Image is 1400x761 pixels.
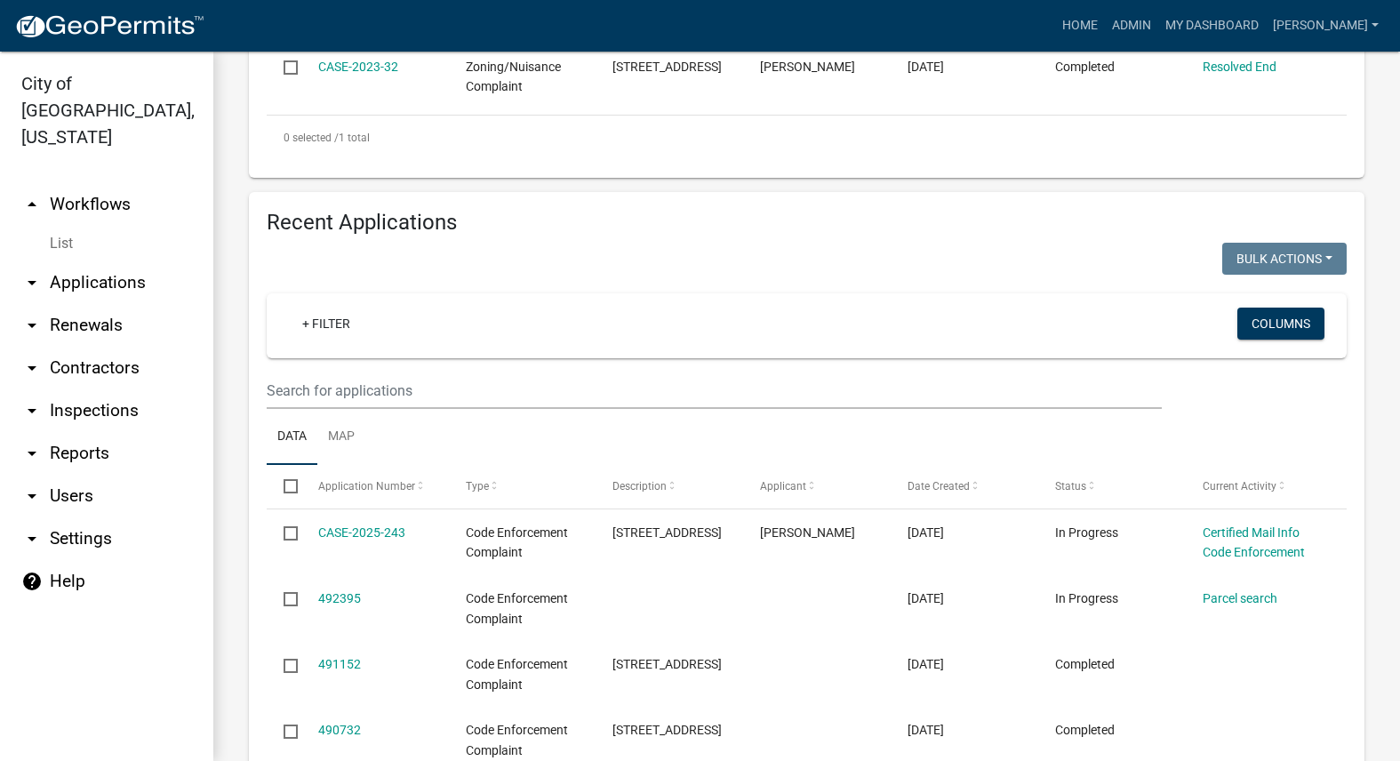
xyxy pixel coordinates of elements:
[284,132,339,144] span: 0 selected /
[21,485,43,507] i: arrow_drop_down
[1055,480,1086,493] span: Status
[288,308,364,340] a: + Filter
[318,480,415,493] span: Application Number
[612,480,667,493] span: Description
[466,591,568,626] span: Code Enforcement Complaint
[1266,9,1386,43] a: [PERSON_NAME]
[612,60,722,74] span: 405 W 17TH AVE
[760,60,855,74] span: Michael Visser
[21,194,43,215] i: arrow_drop_up
[318,525,405,540] a: CASE-2025-243
[1158,9,1266,43] a: My Dashboard
[760,480,806,493] span: Applicant
[466,480,489,493] span: Type
[267,116,1347,160] div: 1 total
[908,60,944,74] span: 04/05/2023
[612,657,722,671] span: 45 Lincoln Ave
[1203,591,1277,605] a: Parcel search
[466,525,568,560] span: Code Enforcement Complaint
[1038,465,1186,508] datatable-header-cell: Status
[448,465,596,508] datatable-header-cell: Type
[21,400,43,421] i: arrow_drop_down
[908,723,944,737] span: 10/10/2025
[908,525,944,540] span: 10/15/2025
[612,723,722,737] span: 705 N C ST
[21,357,43,379] i: arrow_drop_down
[21,528,43,549] i: arrow_drop_down
[1186,465,1333,508] datatable-header-cell: Current Activity
[760,525,855,540] span: Tara Bosteder
[318,723,361,737] a: 490732
[1237,308,1324,340] button: Columns
[908,657,944,671] span: 10/10/2025
[267,210,1347,236] h4: Recent Applications
[1222,243,1347,275] button: Bulk Actions
[21,315,43,336] i: arrow_drop_down
[300,465,448,508] datatable-header-cell: Application Number
[1105,9,1158,43] a: Admin
[318,60,398,74] a: CASE-2023-32
[466,723,568,757] span: Code Enforcement Complaint
[466,60,561,94] span: Zoning/Nuisance Complaint
[1203,480,1276,493] span: Current Activity
[908,480,970,493] span: Date Created
[317,409,365,466] a: Map
[1203,60,1276,74] a: Resolved End
[267,409,317,466] a: Data
[318,657,361,671] a: 491152
[1055,657,1115,671] span: Completed
[1055,60,1115,74] span: Completed
[1055,525,1118,540] span: In Progress
[21,571,43,592] i: help
[21,272,43,293] i: arrow_drop_down
[21,443,43,464] i: arrow_drop_down
[267,465,300,508] datatable-header-cell: Select
[1203,525,1305,560] a: Certified Mail Info Code Enforcement
[318,591,361,605] a: 492395
[267,372,1162,409] input: Search for applications
[908,591,944,605] span: 10/14/2025
[891,465,1038,508] datatable-header-cell: Date Created
[596,465,743,508] datatable-header-cell: Description
[466,657,568,692] span: Code Enforcement Complaint
[743,465,891,508] datatable-header-cell: Applicant
[612,525,722,540] span: 700 S Y ST
[1055,591,1118,605] span: In Progress
[1055,9,1105,43] a: Home
[1055,723,1115,737] span: Completed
